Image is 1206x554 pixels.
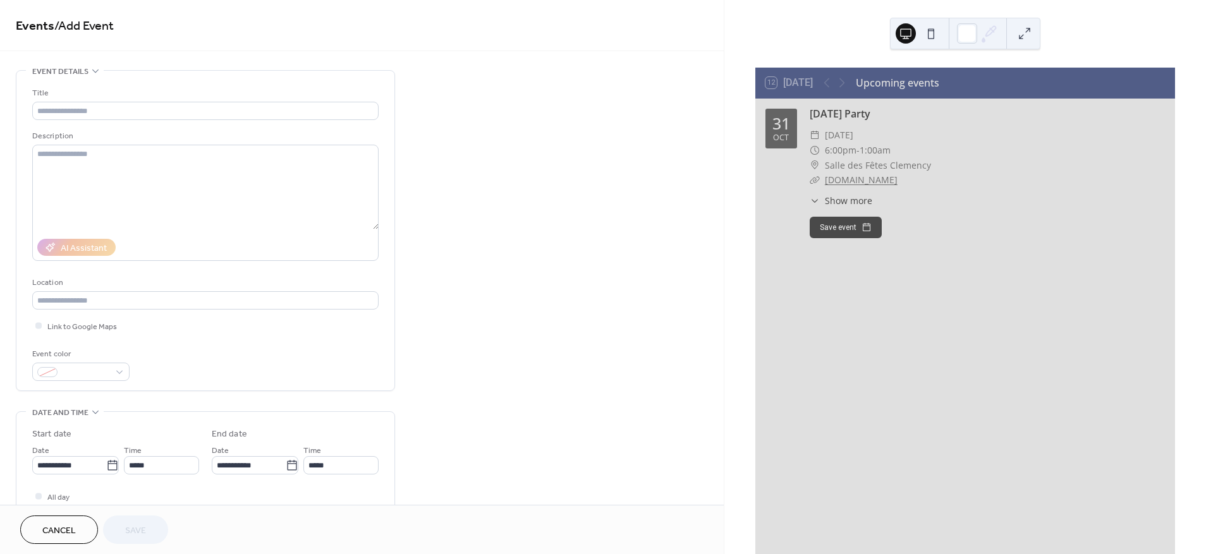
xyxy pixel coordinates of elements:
span: Cancel [42,524,76,538]
span: Show more [825,194,872,207]
div: Upcoming events [856,75,939,90]
button: Save event [810,217,882,238]
a: [DOMAIN_NAME] [825,174,898,186]
span: Event details [32,65,88,78]
span: Link to Google Maps [47,320,117,334]
div: Title [32,87,376,100]
div: Start date [32,428,71,441]
span: / Add Event [54,14,114,39]
span: Show date only [47,504,99,517]
span: [DATE] [825,128,853,143]
div: ​ [810,128,820,143]
span: Date [212,444,229,457]
div: End date [212,428,247,441]
div: ​ [810,194,820,207]
button: ​Show more [810,194,872,207]
span: Salle des Fêtes Clemency [825,158,931,173]
span: Time [124,444,142,457]
span: 6:00pm [825,143,856,158]
span: Date and time [32,406,88,419]
div: Description [32,129,376,143]
div: ​ [810,172,820,188]
div: Oct [773,134,789,142]
a: Events [16,14,54,39]
div: 31 [772,116,790,131]
span: - [856,143,860,158]
span: Time [303,444,321,457]
div: ​ [810,143,820,158]
div: Location [32,276,376,289]
a: [DATE] Party [810,107,870,121]
span: 1:00am [860,143,891,158]
span: All day [47,491,70,504]
div: ​ [810,158,820,173]
div: Event color [32,347,127,361]
button: Cancel [20,515,98,544]
span: Date [32,444,49,457]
